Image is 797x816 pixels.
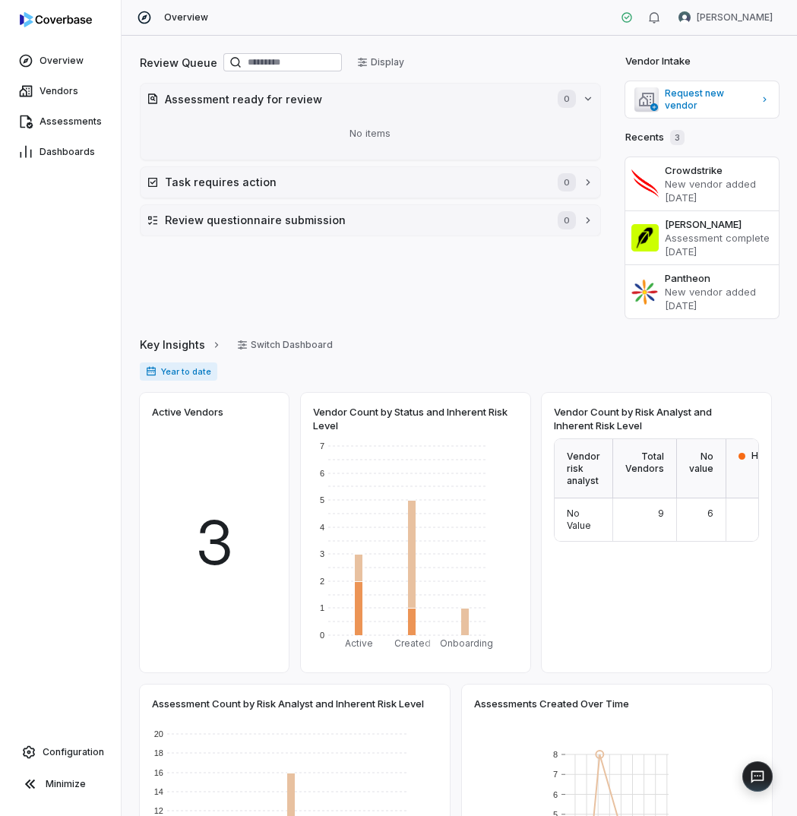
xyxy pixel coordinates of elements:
[665,87,754,112] span: Request new vendor
[313,405,512,432] span: Vendor Count by Status and Inherent Risk Level
[697,11,773,24] span: [PERSON_NAME]
[141,167,600,198] button: Task requires action0
[46,778,86,790] span: Minimize
[553,790,558,799] text: 6
[154,729,163,739] text: 20
[3,47,118,74] a: Overview
[141,84,600,114] button: Assessment ready for review0
[320,577,324,586] text: 2
[40,146,95,158] span: Dashboards
[678,11,691,24] img: Jeffrey Lee avatar
[195,497,234,588] span: 3
[553,770,558,779] text: 7
[141,205,600,236] button: Review questionnaire submission0
[320,603,324,612] text: 1
[558,90,576,108] span: 0
[154,768,163,777] text: 16
[665,231,773,245] p: Assessment complete
[140,329,222,361] a: Key Insights
[20,12,92,27] img: logo-D7KZi-bG.svg
[625,157,779,210] a: CrowdstrikeNew vendor added[DATE]
[625,81,779,118] a: Request new vendor
[43,746,104,758] span: Configuration
[165,212,542,228] h2: Review questionnaire submission
[553,750,558,759] text: 8
[164,11,208,24] span: Overview
[40,55,84,67] span: Overview
[228,334,342,356] button: Switch Dashboard
[707,508,713,519] span: 6
[3,77,118,105] a: Vendors
[152,697,424,710] span: Assessment Count by Risk Analyst and Inherent Risk Level
[152,405,223,419] span: Active Vendors
[3,108,118,135] a: Assessments
[3,138,118,166] a: Dashboards
[665,163,773,177] h3: Crowdstrike
[554,405,753,432] span: Vendor Count by Risk Analyst and Inherent Risk Level
[140,362,217,381] span: Year to date
[555,439,613,498] div: Vendor risk analyst
[625,54,691,69] h2: Vendor Intake
[665,271,773,285] h3: Pantheon
[665,245,773,258] p: [DATE]
[320,549,324,558] text: 3
[665,191,773,204] p: [DATE]
[625,210,779,264] a: [PERSON_NAME]Assessment complete[DATE]
[40,85,78,97] span: Vendors
[147,114,594,153] div: No items
[146,366,157,377] svg: Date range for report
[165,91,542,107] h2: Assessment ready for review
[751,450,772,462] span: High
[625,264,779,318] a: PantheonNew vendor added[DATE]
[677,439,726,498] div: No value
[665,285,773,299] p: New vendor added
[6,739,115,766] a: Configuration
[348,51,413,74] button: Display
[320,441,324,451] text: 7
[665,217,773,231] h3: [PERSON_NAME]
[558,173,576,191] span: 0
[140,337,205,353] span: Key Insights
[154,748,163,757] text: 18
[165,174,542,190] h2: Task requires action
[320,469,324,478] text: 6
[613,439,677,498] div: Total Vendors
[658,508,664,519] span: 9
[665,299,773,312] p: [DATE]
[140,55,217,71] h2: Review Queue
[154,787,163,796] text: 14
[625,130,685,145] h2: Recents
[154,806,163,815] text: 12
[135,329,226,361] button: Key Insights
[6,769,115,799] button: Minimize
[558,211,576,229] span: 0
[474,697,629,710] span: Assessments Created Over Time
[567,508,591,531] span: No Value
[320,495,324,504] text: 5
[665,177,773,191] p: New vendor added
[320,631,324,640] text: 0
[320,523,324,532] text: 4
[40,115,102,128] span: Assessments
[670,130,685,145] span: 3
[669,6,782,29] button: Jeffrey Lee avatar[PERSON_NAME]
